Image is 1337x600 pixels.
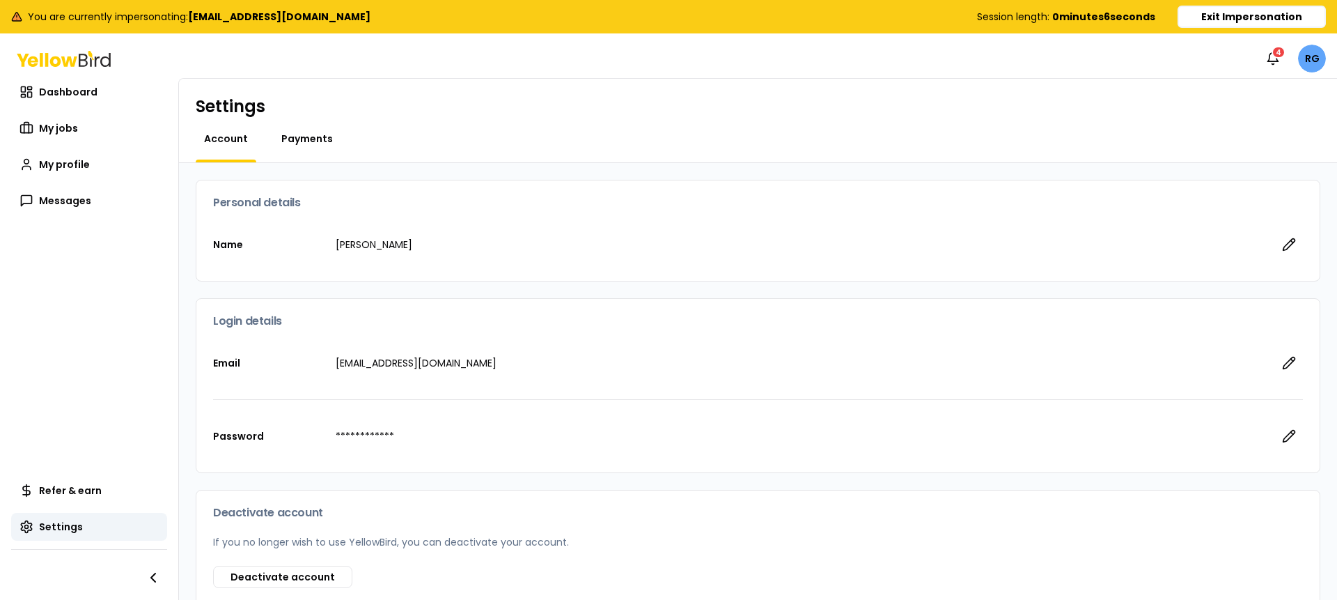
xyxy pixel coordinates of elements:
p: Name [213,238,325,252]
span: Messages [39,194,91,208]
a: Refer & earn [11,477,167,505]
a: Payments [273,132,341,146]
b: 0 minutes 6 seconds [1052,10,1155,24]
p: [PERSON_NAME] [336,238,1264,252]
h3: Login details [213,316,1303,327]
span: My jobs [39,121,78,135]
a: My profile [11,151,167,178]
p: If you no longer wish to use YellowBird, you can deactivate your account. [213,535,1303,549]
p: Password [213,429,325,443]
span: You are currently impersonating: [28,10,370,24]
span: RG [1298,45,1326,72]
p: Email [213,356,325,370]
div: Session length: [977,10,1155,24]
a: Account [196,132,256,146]
a: My jobs [11,114,167,142]
span: My profile [39,157,90,171]
span: Dashboard [39,85,97,99]
h3: Personal details [213,197,1303,208]
span: Account [204,132,248,146]
button: Exit Impersonation [1178,6,1326,28]
a: Settings [11,513,167,541]
span: Settings [39,520,83,534]
span: Refer & earn [39,484,102,498]
div: 4 [1272,46,1285,59]
b: [EMAIL_ADDRESS][DOMAIN_NAME] [188,10,370,24]
h1: Settings [196,95,1320,118]
button: Deactivate account [213,566,352,588]
button: 4 [1259,45,1287,72]
span: Payments [281,132,333,146]
p: [EMAIL_ADDRESS][DOMAIN_NAME] [336,356,1264,370]
a: Dashboard [11,78,167,106]
a: Messages [11,187,167,215]
h3: Deactivate account [213,507,1303,518]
